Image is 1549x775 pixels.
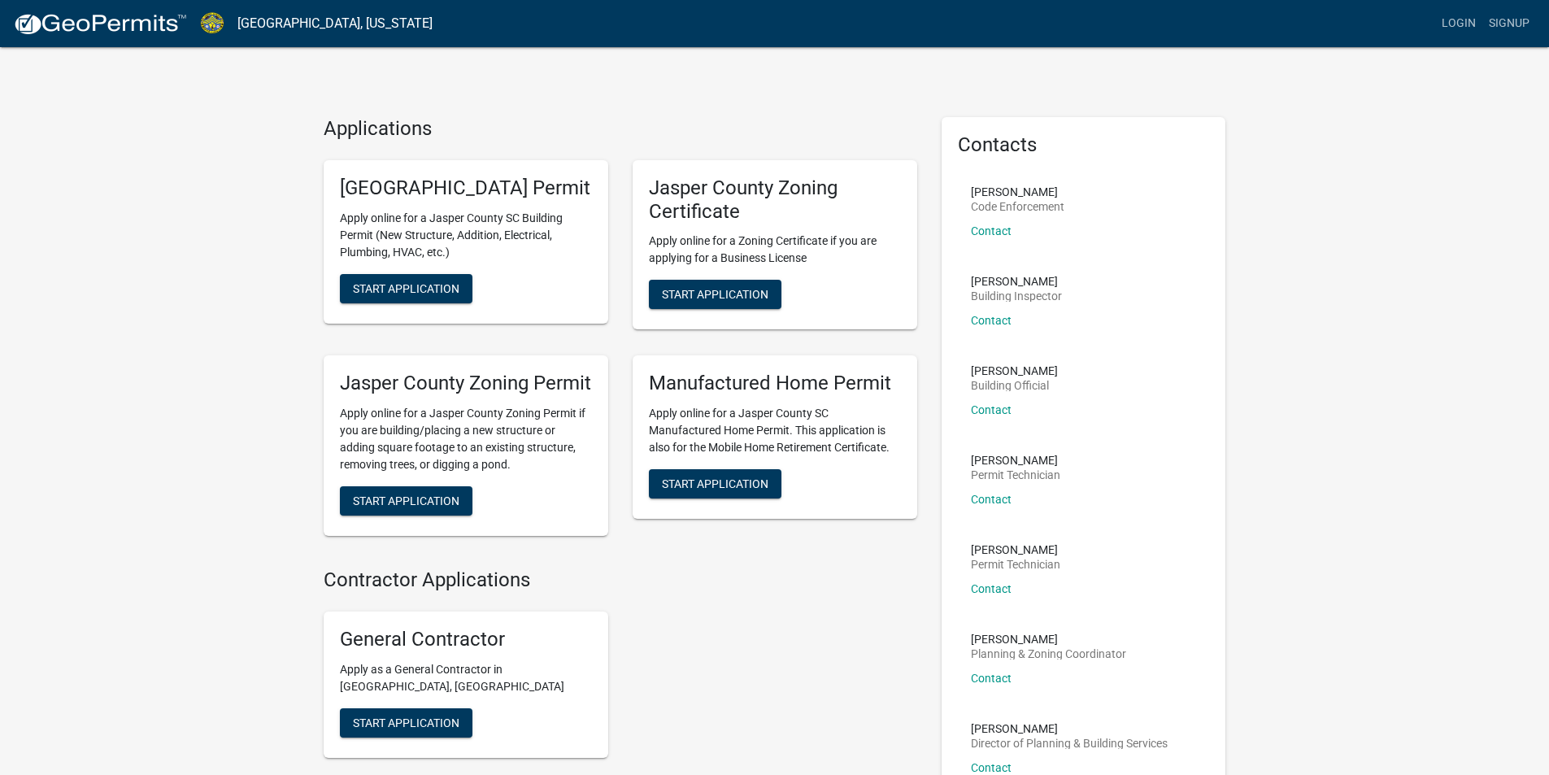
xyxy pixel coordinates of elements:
[971,314,1012,327] a: Contact
[971,380,1058,391] p: Building Official
[324,117,917,549] wm-workflow-list-section: Applications
[340,372,592,395] h5: Jasper County Zoning Permit
[649,372,901,395] h5: Manufactured Home Permit
[353,281,459,294] span: Start Application
[958,133,1210,157] h5: Contacts
[340,486,472,516] button: Start Application
[340,210,592,261] p: Apply online for a Jasper County SC Building Permit (New Structure, Addition, Electrical, Plumbin...
[353,716,459,729] span: Start Application
[971,186,1064,198] p: [PERSON_NAME]
[971,723,1168,734] p: [PERSON_NAME]
[340,628,592,651] h5: General Contractor
[971,582,1012,595] a: Contact
[971,224,1012,237] a: Contact
[971,276,1062,287] p: [PERSON_NAME]
[971,761,1012,774] a: Contact
[649,405,901,456] p: Apply online for a Jasper County SC Manufactured Home Permit. This application is also for the Mo...
[662,477,768,490] span: Start Application
[340,708,472,738] button: Start Application
[971,455,1060,466] p: [PERSON_NAME]
[971,648,1126,660] p: Planning & Zoning Coordinator
[649,469,781,499] button: Start Application
[649,280,781,309] button: Start Application
[353,494,459,507] span: Start Application
[200,12,224,34] img: Jasper County, South Carolina
[340,661,592,695] p: Apply as a General Contractor in [GEOGRAPHIC_DATA], [GEOGRAPHIC_DATA]
[971,493,1012,506] a: Contact
[971,544,1060,555] p: [PERSON_NAME]
[649,233,901,267] p: Apply online for a Zoning Certificate if you are applying for a Business License
[971,403,1012,416] a: Contact
[340,405,592,473] p: Apply online for a Jasper County Zoning Permit if you are building/placing a new structure or add...
[1435,8,1482,39] a: Login
[971,469,1060,481] p: Permit Technician
[324,117,917,141] h4: Applications
[971,633,1126,645] p: [PERSON_NAME]
[971,559,1060,570] p: Permit Technician
[324,568,917,592] h4: Contractor Applications
[340,176,592,200] h5: [GEOGRAPHIC_DATA] Permit
[971,201,1064,212] p: Code Enforcement
[1482,8,1536,39] a: Signup
[324,568,917,771] wm-workflow-list-section: Contractor Applications
[971,738,1168,749] p: Director of Planning & Building Services
[340,274,472,303] button: Start Application
[237,10,433,37] a: [GEOGRAPHIC_DATA], [US_STATE]
[662,288,768,301] span: Start Application
[971,290,1062,302] p: Building Inspector
[971,365,1058,377] p: [PERSON_NAME]
[649,176,901,224] h5: Jasper County Zoning Certificate
[971,672,1012,685] a: Contact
